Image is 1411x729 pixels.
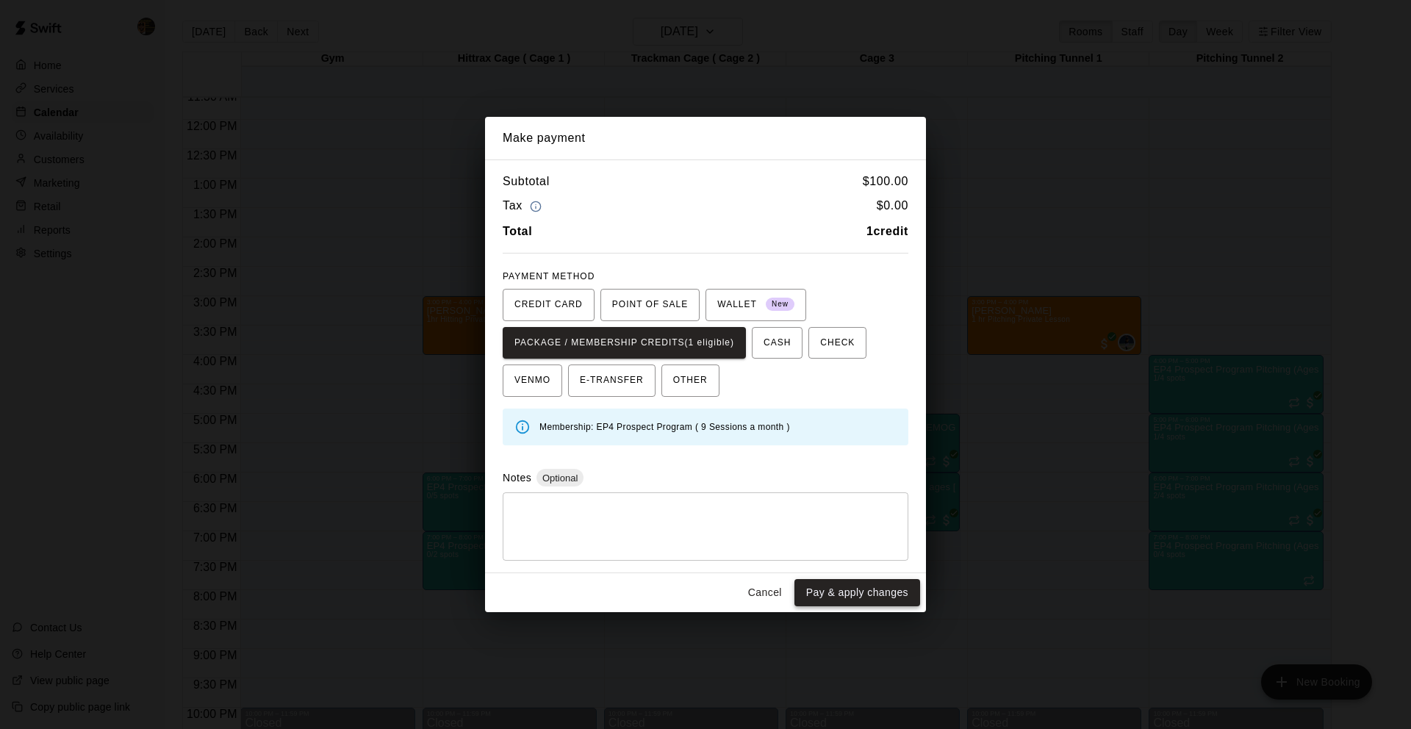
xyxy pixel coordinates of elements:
button: Cancel [742,579,789,606]
span: E-TRANSFER [580,369,644,392]
button: POINT OF SALE [600,289,700,321]
span: PAYMENT METHOD [503,271,595,281]
h6: $ 100.00 [863,172,908,191]
button: VENMO [503,364,562,397]
span: New [766,295,794,315]
span: POINT OF SALE [612,293,688,317]
span: CHECK [820,331,855,355]
label: Notes [503,472,531,484]
h6: Tax [503,196,545,216]
button: OTHER [661,364,719,397]
span: OTHER [673,369,708,392]
button: CHECK [808,327,866,359]
button: CASH [752,327,803,359]
span: Optional [536,473,584,484]
span: VENMO [514,369,550,392]
h6: $ 0.00 [877,196,908,216]
h2: Make payment [485,117,926,159]
button: Pay & apply changes [794,579,920,606]
button: E-TRANSFER [568,364,656,397]
h6: Subtotal [503,172,550,191]
button: CREDIT CARD [503,289,595,321]
button: PACKAGE / MEMBERSHIP CREDITS(1 eligible) [503,327,746,359]
span: CREDIT CARD [514,293,583,317]
span: WALLET [717,293,794,317]
span: PACKAGE / MEMBERSHIP CREDITS (1 eligible) [514,331,734,355]
span: Membership: EP4 Prospect Program ( 9 Sessions a month ) [539,422,790,432]
b: Total [503,225,532,237]
button: WALLET New [705,289,806,321]
b: 1 credit [866,225,908,237]
span: CASH [764,331,791,355]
